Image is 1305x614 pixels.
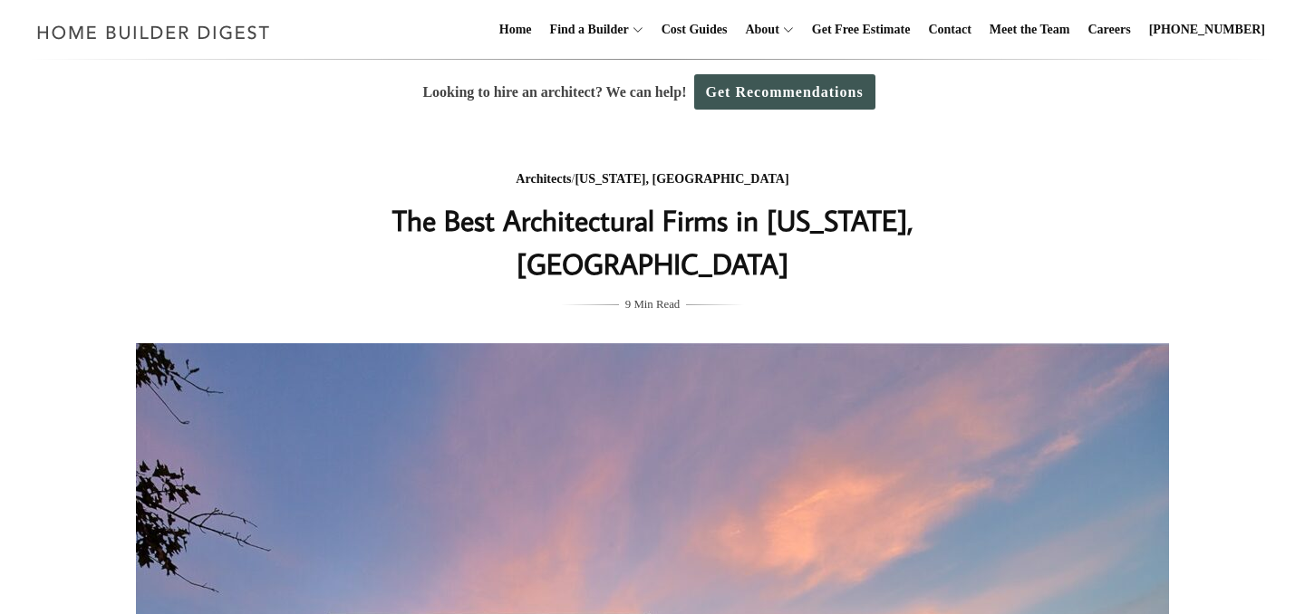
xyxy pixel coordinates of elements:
img: Home Builder Digest [29,14,278,50]
div: / [291,168,1014,191]
a: Meet the Team [982,1,1078,59]
span: 9 Min Read [625,294,680,314]
a: Architects [516,172,571,186]
a: Find a Builder [543,1,629,59]
a: Get Free Estimate [805,1,918,59]
a: Contact [921,1,978,59]
a: Cost Guides [654,1,735,59]
h1: The Best Architectural Firms in [US_STATE], [GEOGRAPHIC_DATA] [291,198,1014,285]
a: [PHONE_NUMBER] [1142,1,1272,59]
a: About [738,1,778,59]
a: Get Recommendations [694,74,875,110]
a: Careers [1081,1,1138,59]
a: [US_STATE], [GEOGRAPHIC_DATA] [575,172,788,186]
a: Home [492,1,539,59]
